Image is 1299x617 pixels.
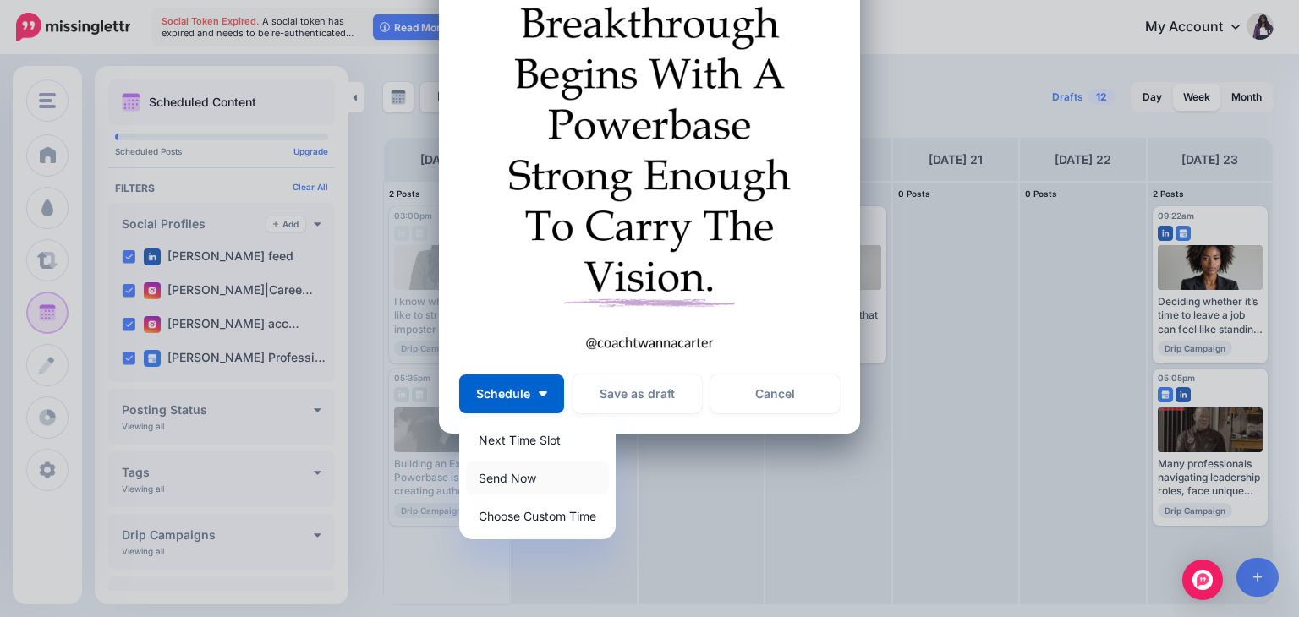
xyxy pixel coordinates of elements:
div: Schedule [459,417,616,539]
img: arrow-down-white.png [539,391,547,396]
button: Save as draft [573,374,702,413]
button: Schedule [459,374,564,413]
a: Choose Custom Time [466,500,609,532]
span: Schedule [476,388,530,400]
a: Send Now [466,461,609,494]
a: Cancel [710,374,840,413]
a: Next Time Slot [466,423,609,456]
div: Open Intercom Messenger [1182,560,1223,600]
